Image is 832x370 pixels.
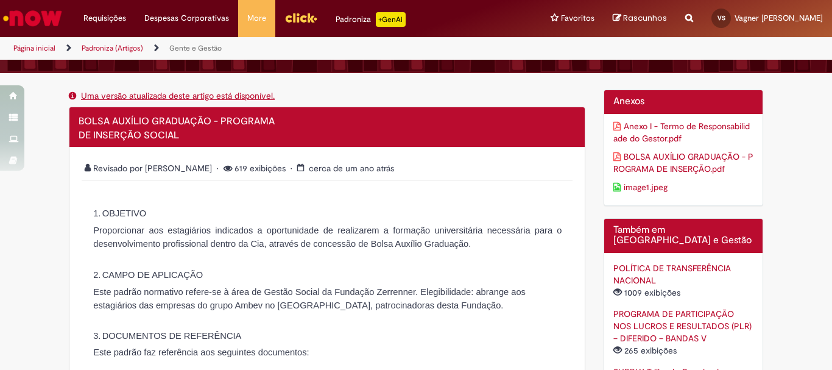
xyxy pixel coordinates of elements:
[93,224,562,251] p: Proporcionar aos estagiários indicados a oportunidade de realizarem a formação universitária nece...
[83,12,126,24] span: Requisições
[217,163,221,174] span: •
[93,346,569,359] p: Este padrão faz referência aos seguintes documentos:
[309,163,394,174] span: cerca de um ano atrás
[81,90,275,101] a: Uma versão atualizada deste artigo está disponível.
[1,6,64,30] img: ServiceNow
[613,287,683,298] span: 1009 exibições
[13,43,55,53] a: Página inicial
[284,9,317,27] img: click_logo_yellow_360x200.png
[309,163,394,174] time: 17/04/2024 10:16:47
[93,285,569,312] p: Este padrão normativo refere-se à área de Gestão Social da Fundação Zerrenner. Elegibilidade: abr...
[735,13,823,23] span: Vagner [PERSON_NAME]
[85,163,214,174] span: Revisado por [PERSON_NAME]
[613,181,754,193] a: Download de anexo image1.jpeg
[217,163,288,174] span: 619 exibições
[613,308,752,344] a: PROGRAMA DE PARTICIPAÇÃO NOS LUCROS E RESULTADOS (PLR) – DIFERIDO – BANDAS V
[613,96,754,107] h2: Anexos
[613,151,754,175] a: Download de anexo BOLSA AUXÍLIO GRADUAÇÃO - PROGRAMA DE INSERÇÃO.pdf
[336,12,406,27] div: Padroniza
[247,12,266,24] span: More
[291,163,295,174] span: •
[144,12,229,24] span: Despesas Corporativas
[613,345,679,356] span: 265 exibições
[613,13,667,24] a: Rascunhos
[561,12,594,24] span: Favoritos
[376,12,406,27] p: +GenAi
[9,37,546,60] ul: Trilhas de página
[623,12,667,24] span: Rascunhos
[613,120,754,144] a: Download de anexo Anexo I - Termo de Responsabilidade do Gestor.pdf
[169,43,222,53] a: Gente e Gestão
[613,225,754,246] h2: Também em [GEOGRAPHIC_DATA] e Gestão
[105,208,569,218] h1: 1. OBJETIVO
[613,263,731,286] a: POLÍTICA DE TRANSFERÊNCIA NACIONAL
[105,331,569,341] h1: 3. DOCUMENTOS DE REFERÊNCIA
[82,43,143,53] a: Padroniza (Artigos)
[613,117,754,196] ul: Anexos
[79,115,275,141] span: BOLSA AUXÍLIO GRADUAÇÃO - PROGRAMA DE INSERÇÃO SOCIAL
[717,14,725,22] span: VS
[105,270,569,280] h1: 2. CAMPO DE APLICAÇÃO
